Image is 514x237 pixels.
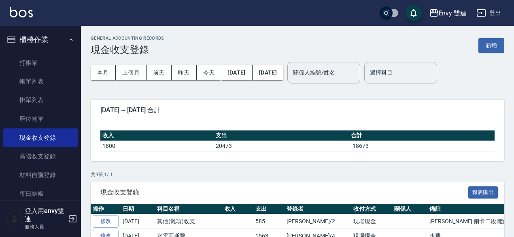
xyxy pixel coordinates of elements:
[223,204,254,214] th: 收入
[3,166,78,184] a: 材料自購登錄
[439,8,467,18] div: Envy 雙連
[3,91,78,109] a: 掛單列表
[285,214,351,229] td: [PERSON_NAME]/2
[91,36,164,41] h2: GENERAL ACCOUNTING RECORDS
[351,204,392,214] th: 收付方式
[3,147,78,166] a: 高階收支登錄
[214,141,349,151] td: 20473
[426,5,470,21] button: Envy 雙連
[121,204,155,214] th: 日期
[3,109,78,128] a: 座位開單
[3,184,78,203] a: 每日結帳
[349,141,495,151] td: -18673
[25,223,66,231] p: 服務人員
[100,141,214,151] td: 1800
[285,204,351,214] th: 登錄者
[473,6,504,21] button: 登出
[3,29,78,50] button: 櫃檯作業
[121,214,155,229] td: [DATE]
[478,41,504,49] a: 新增
[155,214,223,229] td: 其他(雜項)收支
[406,5,422,21] button: save
[468,186,498,199] button: 報表匯出
[91,44,164,56] h3: 現金收支登錄
[349,130,495,141] th: 合計
[351,214,392,229] td: 現場現金
[468,188,498,196] a: 報表匯出
[253,65,283,80] button: [DATE]
[155,204,223,214] th: 科目名稱
[221,65,252,80] button: [DATE]
[392,204,427,214] th: 關係人
[91,171,504,178] p: 共 9 筆, 1 / 1
[253,204,285,214] th: 支出
[10,7,33,17] img: Logo
[478,38,504,53] button: 新增
[100,106,495,114] span: [DATE] ~ [DATE] 合計
[25,207,66,223] h5: 登入用envy雙連
[116,65,147,80] button: 上個月
[214,130,349,141] th: 支出
[6,211,23,227] img: Person
[91,65,116,80] button: 本月
[93,215,119,228] a: 修改
[3,53,78,72] a: 打帳單
[253,214,285,229] td: 585
[197,65,221,80] button: 今天
[91,204,121,214] th: 操作
[172,65,197,80] button: 昨天
[147,65,172,80] button: 前天
[3,128,78,147] a: 現金收支登錄
[100,130,214,141] th: 收入
[100,188,468,196] span: 現金收支登錄
[3,72,78,91] a: 帳單列表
